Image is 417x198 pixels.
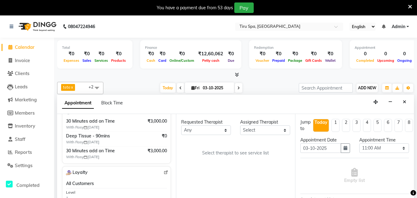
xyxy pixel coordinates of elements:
input: yyyy-mm-dd [300,143,341,153]
span: Invoice [15,57,30,63]
input: Search Appointment [299,83,353,93]
div: ₹0 [286,50,304,57]
span: Admin [392,23,405,30]
button: Pay [234,2,254,13]
b: 08047224946 [68,18,95,35]
span: Fri [190,86,201,90]
a: Inventory [2,123,52,130]
span: Sales [81,58,93,63]
div: Assigned Therapist [240,119,290,125]
img: logo [16,18,58,35]
li: 8 [405,119,413,132]
div: ₹12,60,062 [196,50,226,57]
span: Reports [15,149,32,155]
span: Leads [15,84,27,90]
li: 4 [363,119,371,132]
span: Gift Cards [304,58,323,63]
span: tete [63,85,70,90]
span: Appointment [62,98,94,109]
div: ₹0 [62,50,81,57]
li: 6 [384,119,392,132]
li: 1 [332,119,340,132]
a: Reports [2,149,52,156]
span: Cash [145,58,157,63]
span: Block Time [101,100,123,106]
span: Upcoming [376,58,396,63]
span: Products [110,58,127,63]
li: 5 [373,119,382,132]
span: Calendar [15,44,35,50]
span: With Rosy [DATE] [66,139,143,145]
span: Settings [15,162,32,168]
span: Card [157,58,168,63]
div: ₹0 [226,50,236,57]
span: 30 Minutes add on Time [66,118,142,124]
span: Marketing [15,97,37,103]
div: Level [66,190,75,195]
div: ₹0 [323,50,337,57]
a: Calendar [2,44,52,51]
span: Expenses [62,58,81,63]
div: Jump to [300,119,311,132]
span: With Rosy [DATE] [66,124,143,130]
a: Settings [2,162,52,169]
div: Today [315,119,327,126]
span: Wallet [323,58,337,63]
div: ₹0 [145,50,157,57]
span: ₹0 [162,133,167,139]
div: ₹0 [81,50,93,57]
span: Prepaid [271,58,286,63]
span: Package [286,58,304,63]
span: Voucher [254,58,271,63]
span: ₹3,000.00 [148,148,167,154]
span: Ongoing [396,58,413,63]
div: 0 [376,50,396,57]
span: Petty cash [201,58,221,63]
span: Loyalty [65,169,88,177]
span: Clients [15,70,29,76]
div: You have a payment due from 53 days [157,5,233,11]
span: +2 [89,84,98,89]
span: Select therapist to see service list [202,150,269,156]
span: All Customers [66,180,94,187]
li: 2 [342,119,350,132]
span: Online/Custom [168,58,196,63]
span: Completed [16,182,40,188]
span: Today [160,83,176,93]
button: Close [400,97,409,107]
div: ₹0 [304,50,323,57]
span: 30 Minutes add on Time [66,148,142,154]
a: Invoice [2,57,52,64]
span: Due [226,58,236,63]
span: Staff [15,136,25,142]
a: Marketing [2,96,52,103]
li: 7 [394,119,402,132]
div: Redemption [254,45,337,50]
span: Deep Tissue - 90mins [66,133,142,139]
div: ₹0 [271,50,286,57]
div: ₹0 [157,50,168,57]
div: ₹0 [168,50,196,57]
a: Leads [2,83,52,91]
span: Inventory [15,123,35,129]
a: Members [2,110,52,117]
div: ₹0 [110,50,127,57]
div: 0 [355,50,376,57]
div: ₹0 [254,50,271,57]
a: x [70,85,73,90]
a: Staff [2,136,52,143]
li: 3 [352,119,361,132]
div: 0 [396,50,413,57]
a: Clients [2,70,52,77]
span: Services [93,58,110,63]
span: Members [15,110,35,116]
input: 2025-10-03 [201,83,232,93]
div: Finance [145,45,236,50]
span: With Rosy [DATE] [66,154,143,160]
div: Total [62,45,127,50]
div: ₹0 [93,50,110,57]
span: ADD NEW [358,86,376,90]
button: ADD NEW [357,84,378,92]
span: Completed [355,58,376,63]
span: Empty list [344,168,365,184]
